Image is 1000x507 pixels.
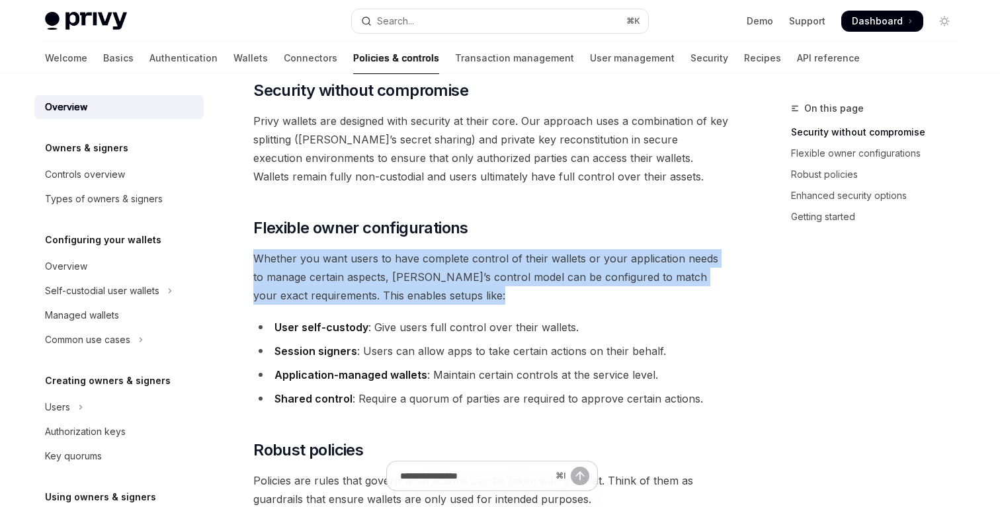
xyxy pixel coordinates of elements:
a: Welcome [45,42,87,74]
span: Privy wallets are designed with security at their core. Our approach uses a combination of key sp... [253,112,730,186]
a: Enhanced security options [791,185,966,206]
a: Flexible owner configurations [791,143,966,164]
a: API reference [797,42,860,74]
div: Search... [377,13,414,29]
a: Dashboard [841,11,923,32]
div: Overview [45,99,87,115]
a: Authorization keys [34,420,204,444]
span: ⌘ K [626,16,640,26]
span: Dashboard [852,15,903,28]
strong: Shared control [274,392,353,405]
span: Flexible owner configurations [253,217,468,239]
div: Types of owners & signers [45,191,163,207]
strong: User self-custody [274,321,368,334]
a: Authentication [149,42,218,74]
img: light logo [45,12,127,30]
div: Controls overview [45,167,125,182]
a: Getting started [791,206,966,227]
li: : Maintain certain controls at the service level. [253,366,730,384]
a: Robust policies [791,164,966,185]
a: Transaction management [455,42,574,74]
a: Controls overview [34,163,204,186]
h5: Configuring your wallets [45,232,161,248]
button: Open search [352,9,648,33]
div: Authorization keys [45,424,126,440]
li: : Give users full control over their wallets. [253,318,730,336]
span: On this page [804,100,864,116]
h5: Owners & signers [45,140,128,156]
button: Toggle Users section [34,395,204,419]
a: User management [590,42,675,74]
a: Demo [747,15,773,28]
a: Security [690,42,728,74]
a: Security without compromise [791,122,966,143]
a: Policies & controls [353,42,439,74]
div: Common use cases [45,332,130,348]
a: Overview [34,254,204,278]
h5: Using owners & signers [45,489,156,505]
span: Whether you want users to have complete control of their wallets or your application needs to man... [253,249,730,305]
div: Self-custodial user wallets [45,283,159,299]
a: Recipes [744,42,781,74]
button: Toggle Common use cases section [34,328,204,352]
li: : Users can allow apps to take certain actions on their behalf. [253,342,730,360]
button: Toggle dark mode [934,11,955,32]
div: Managed wallets [45,307,119,323]
div: Overview [45,258,87,274]
a: Support [789,15,825,28]
a: Wallets [233,42,268,74]
strong: Application-managed wallets [274,368,427,381]
a: Types of owners & signers [34,187,204,211]
a: Basics [103,42,134,74]
div: Users [45,399,70,415]
input: Ask a question... [400,461,550,490]
a: Overview [34,95,204,119]
button: Toggle Self-custodial user wallets section [34,279,204,303]
div: Key quorums [45,448,102,464]
a: Key quorums [34,444,204,468]
strong: Session signers [274,344,357,358]
span: Robust policies [253,440,363,461]
button: Send message [571,467,589,485]
li: : Require a quorum of parties are required to approve certain actions. [253,389,730,408]
span: Security without compromise [253,80,468,101]
a: Managed wallets [34,303,204,327]
a: Connectors [284,42,337,74]
h5: Creating owners & signers [45,373,171,389]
